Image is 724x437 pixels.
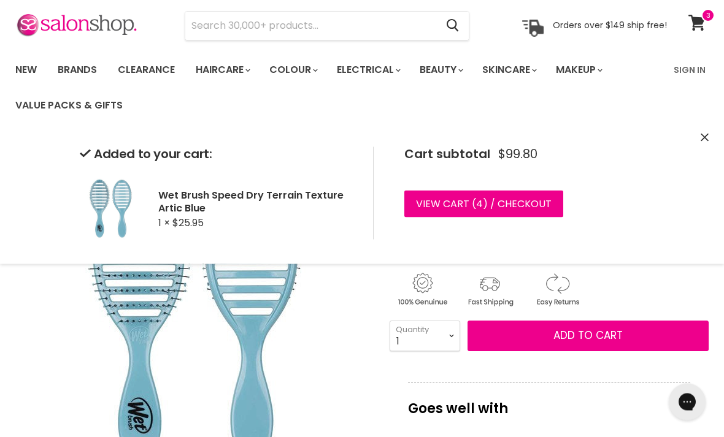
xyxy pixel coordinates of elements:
button: Close [701,132,709,145]
span: 4 [476,197,483,211]
span: $25.95 [172,216,204,230]
p: Orders over $149 ship free! [553,20,667,31]
img: Wet Brush Speed Dry Terrain Texture Artic Blue [80,178,141,240]
a: New [6,58,46,83]
a: Haircare [187,58,258,83]
a: Brands [48,58,106,83]
span: Add to cart [553,329,623,343]
a: Sign In [666,58,713,83]
a: Clearance [109,58,184,83]
button: Search [436,12,469,40]
p: Goes well with [408,382,690,423]
h2: Added to your cart: [80,147,353,161]
select: Quantity [390,321,460,352]
a: Beauty [410,58,471,83]
img: returns.gif [525,272,590,309]
img: shipping.gif [457,272,522,309]
input: Search [185,12,436,40]
iframe: Gorgias live chat messenger [663,379,712,425]
form: Product [185,12,469,41]
a: Colour [260,58,325,83]
a: Value Packs & Gifts [6,93,132,119]
span: $99.80 [498,147,537,161]
a: View cart (4) / Checkout [404,191,563,218]
span: 1 × [158,216,170,230]
a: Electrical [328,58,408,83]
a: Makeup [547,58,610,83]
button: Add to cart [468,321,709,352]
a: Skincare [473,58,544,83]
h2: Wet Brush Speed Dry Terrain Texture Artic Blue [158,189,353,215]
ul: Main menu [6,53,666,124]
img: genuine.gif [390,272,455,309]
span: Cart subtotal [404,145,490,162]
